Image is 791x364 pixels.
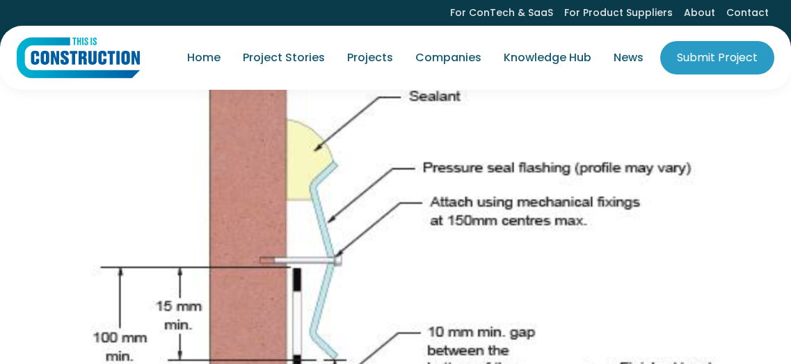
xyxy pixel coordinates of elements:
a: home [17,37,140,79]
div: Submit Project [677,49,758,66]
a: Knowledge Hub [493,38,602,77]
a: News [602,38,655,77]
a: Projects [336,38,404,77]
a: Project Stories [232,38,336,77]
a: Submit Project [660,41,774,74]
img: This Is Construction Logo [17,37,140,79]
a: Home [176,38,232,77]
a: Companies [404,38,493,77]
